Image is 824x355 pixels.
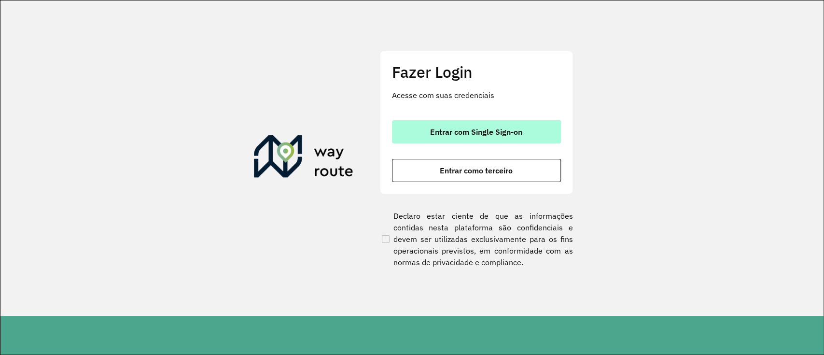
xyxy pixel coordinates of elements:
[440,167,513,174] span: Entrar como terceiro
[392,120,561,143] button: button
[392,63,561,81] h2: Fazer Login
[392,89,561,101] p: Acesse com suas credenciais
[254,135,353,182] img: Roteirizador AmbevTech
[392,159,561,182] button: button
[430,128,522,136] span: Entrar com Single Sign-on
[380,210,573,268] label: Declaro estar ciente de que as informações contidas nesta plataforma são confidenciais e devem se...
